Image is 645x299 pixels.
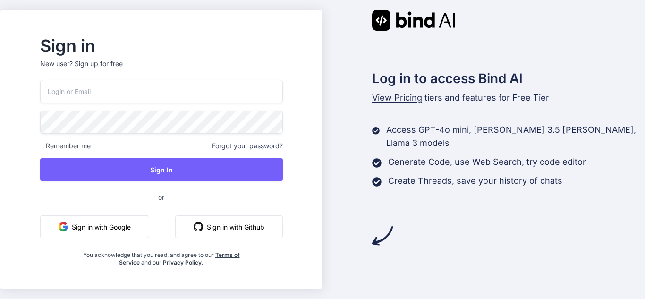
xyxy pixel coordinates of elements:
[40,38,283,53] h2: Sign in
[372,10,455,31] img: Bind AI logo
[119,251,240,266] a: Terms of Service
[194,222,203,231] img: github
[40,158,283,181] button: Sign In
[120,186,202,209] span: or
[80,246,242,266] div: You acknowledge that you read, and agree to our and our
[75,59,123,68] div: Sign up for free
[40,141,91,151] span: Remember me
[372,68,645,88] h2: Log in to access Bind AI
[386,123,645,150] p: Access GPT-4o mini, [PERSON_NAME] 3.5 [PERSON_NAME], Llama 3 models
[175,215,283,238] button: Sign in with Github
[40,59,283,80] p: New user?
[40,215,149,238] button: Sign in with Google
[372,93,422,103] span: View Pricing
[388,155,586,169] p: Generate Code, use Web Search, try code editor
[372,91,645,104] p: tiers and features for Free Tier
[59,222,68,231] img: google
[372,225,393,246] img: arrow
[388,174,562,188] p: Create Threads, save your history of chats
[212,141,283,151] span: Forgot your password?
[163,259,204,266] a: Privacy Policy.
[40,80,283,103] input: Login or Email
